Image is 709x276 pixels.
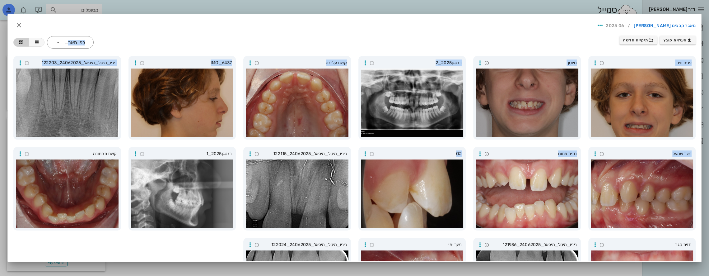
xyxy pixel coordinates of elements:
[491,59,577,66] span: חיוטך
[619,36,657,45] button: תיקייה חדשה
[376,150,462,157] span: OJ
[660,36,696,45] button: העלאת קובץ
[376,59,462,66] span: רנטגן2025_2
[606,59,692,66] span: פנים חיוך
[606,241,692,248] span: חזית סגר
[31,59,117,66] span: ניניו_מיטל_מיכאל_24062025_122203
[376,241,462,248] span: נשך ימין
[623,38,653,43] span: תיקייה חדשה
[261,150,347,157] span: ניניו_מיטל_מיכאל_24062025_122115
[606,150,692,157] span: נשך שמאל
[261,241,347,248] span: ניניו_מיטל_מיכאל_24062025_122024
[31,150,117,157] span: קשת תחתונה
[261,59,347,66] span: קשת עליונה
[47,36,94,49] div: לפי תאריך
[64,40,85,45] div: לפי תאריך
[634,21,696,31] a: מאגר קבצים [PERSON_NAME]
[491,241,577,248] span: ניניו_מיטל_מיכאל_24062025_121936
[664,38,692,43] span: העלאת קובץ
[146,59,232,66] span: IMG_6437
[491,150,577,157] span: חזית פתוח
[146,150,232,157] span: רנטגן2025_1
[624,21,634,31] li: /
